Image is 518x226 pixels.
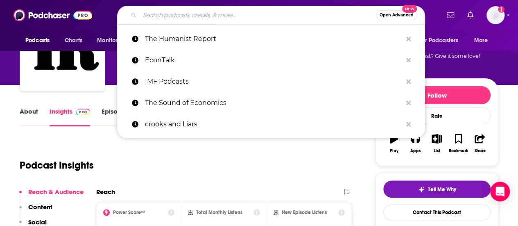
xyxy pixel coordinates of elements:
[117,114,425,135] a: crooks and Liars
[117,71,425,92] a: IMF Podcasts
[145,114,402,135] p: crooks and Liars
[474,35,488,46] span: More
[117,50,425,71] a: EconTalk
[498,6,504,13] svg: Add a profile image
[145,28,402,50] p: The Humanist Report
[59,33,87,48] a: Charts
[97,35,126,46] span: Monitoring
[414,33,470,48] button: open menu
[196,210,242,215] h2: Total Monthly Listens
[468,33,498,48] button: open menu
[383,129,405,158] button: Play
[410,148,421,153] div: Apps
[145,71,402,92] p: IMF Podcasts
[443,8,457,22] a: Show notifications dropdown
[383,204,491,220] a: Contact This Podcast
[383,180,491,198] button: tell me why sparkleTell Me Why
[50,107,90,126] a: InsightsPodchaser Pro
[20,33,60,48] button: open menu
[469,129,491,158] button: Share
[19,203,52,218] button: Content
[376,10,417,20] button: Open AdvancedNew
[428,186,456,193] span: Tell Me Why
[426,129,448,158] button: List
[405,129,426,158] button: Apps
[96,188,115,196] h2: Reach
[20,159,94,171] h1: Podcast Insights
[383,107,491,124] div: Rate
[394,53,480,59] span: Good podcast? Give it some love!
[91,33,137,48] button: open menu
[117,92,425,114] a: The Sound of Economics
[474,148,485,153] div: Share
[140,9,376,22] input: Search podcasts, credits, & more...
[486,6,504,24] span: Logged in as calellac
[14,7,92,23] img: Podchaser - Follow, Share and Rate Podcasts
[486,6,504,24] img: User Profile
[490,182,510,201] div: Open Intercom Messenger
[383,86,491,104] button: Follow
[20,107,38,126] a: About
[418,186,425,193] img: tell me why sparkle
[448,129,469,158] button: Bookmark
[434,148,440,153] div: List
[419,35,458,46] span: For Podcasters
[28,203,52,211] p: Content
[145,92,402,114] p: The Sound of Economics
[145,50,402,71] p: EconTalk
[449,148,468,153] div: Bookmark
[65,35,82,46] span: Charts
[113,210,145,215] h2: Power Score™
[25,35,50,46] span: Podcasts
[28,218,47,226] p: Social
[76,109,90,115] img: Podchaser Pro
[380,13,414,17] span: Open Advanced
[282,210,327,215] h2: New Episode Listens
[117,6,425,25] div: Search podcasts, credits, & more...
[390,148,398,153] div: Play
[19,188,84,203] button: Reach & Audience
[28,188,84,196] p: Reach & Audience
[117,28,425,50] a: The Humanist Report
[102,107,143,126] a: Episodes470
[464,8,477,22] a: Show notifications dropdown
[402,5,417,13] span: New
[486,6,504,24] button: Show profile menu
